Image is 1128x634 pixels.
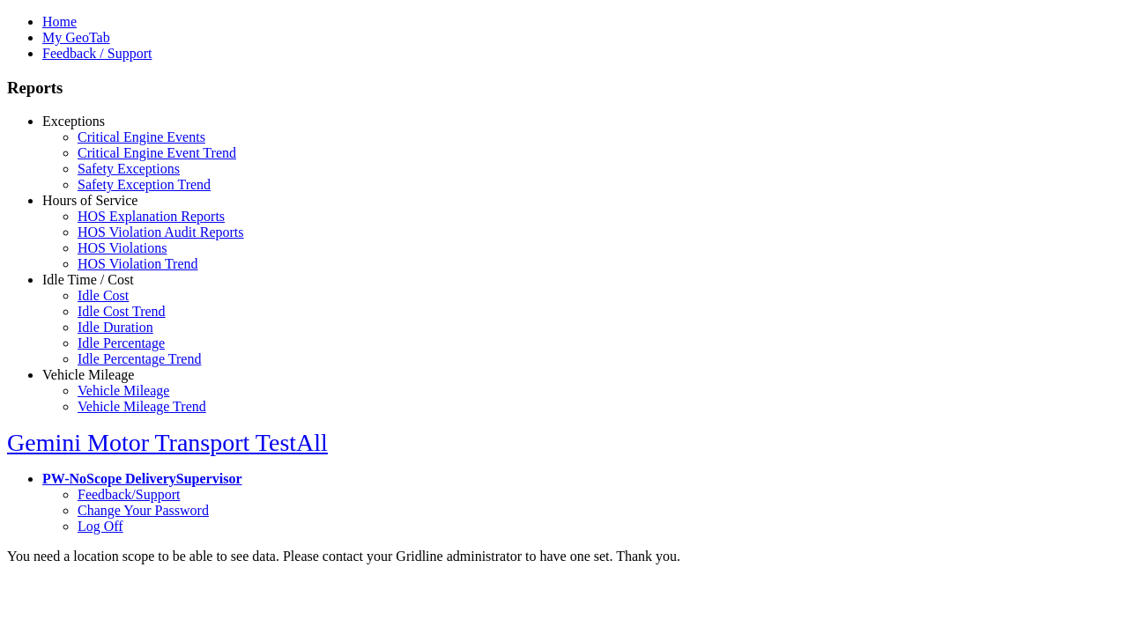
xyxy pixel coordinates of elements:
a: HOS Violation Audit Reports [78,225,244,240]
a: Safety Exception Trend [78,177,211,192]
a: Vehicle Mileage [42,367,134,382]
h3: Reports [7,78,1121,98]
a: Gemini Motor Transport TestAll [7,429,328,456]
div: You need a location scope to be able to see data. Please contact your Gridline administrator to h... [7,549,1121,564]
a: Vehicle Mileage Trend [78,399,206,414]
a: Idle Percentage [78,335,165,350]
a: Change Your Password [78,503,209,518]
a: Idle Cost Trend [78,304,166,319]
a: My GeoTab [42,30,110,45]
a: Hours of Service [42,193,137,208]
a: Exceptions [42,114,105,129]
a: Vehicle Mileage [78,383,169,398]
a: Idle Time / Cost [42,272,134,287]
a: HOS Explanation Reports [78,209,225,224]
a: Critical Engine Event Trend [78,145,236,160]
a: Idle Cost [78,288,129,303]
a: Feedback / Support [42,46,152,61]
a: HOS Violation Trend [78,256,198,271]
a: Home [42,14,77,29]
a: Idle Percentage Trend [78,351,201,366]
a: HOS Violations [78,240,167,255]
a: PW-NoScope DeliverySupervisor [42,471,241,486]
a: Safety Exceptions [78,161,180,176]
a: Feedback/Support [78,487,180,502]
a: Log Off [78,519,123,534]
a: Critical Engine Events [78,129,205,144]
a: Idle Duration [78,320,153,335]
